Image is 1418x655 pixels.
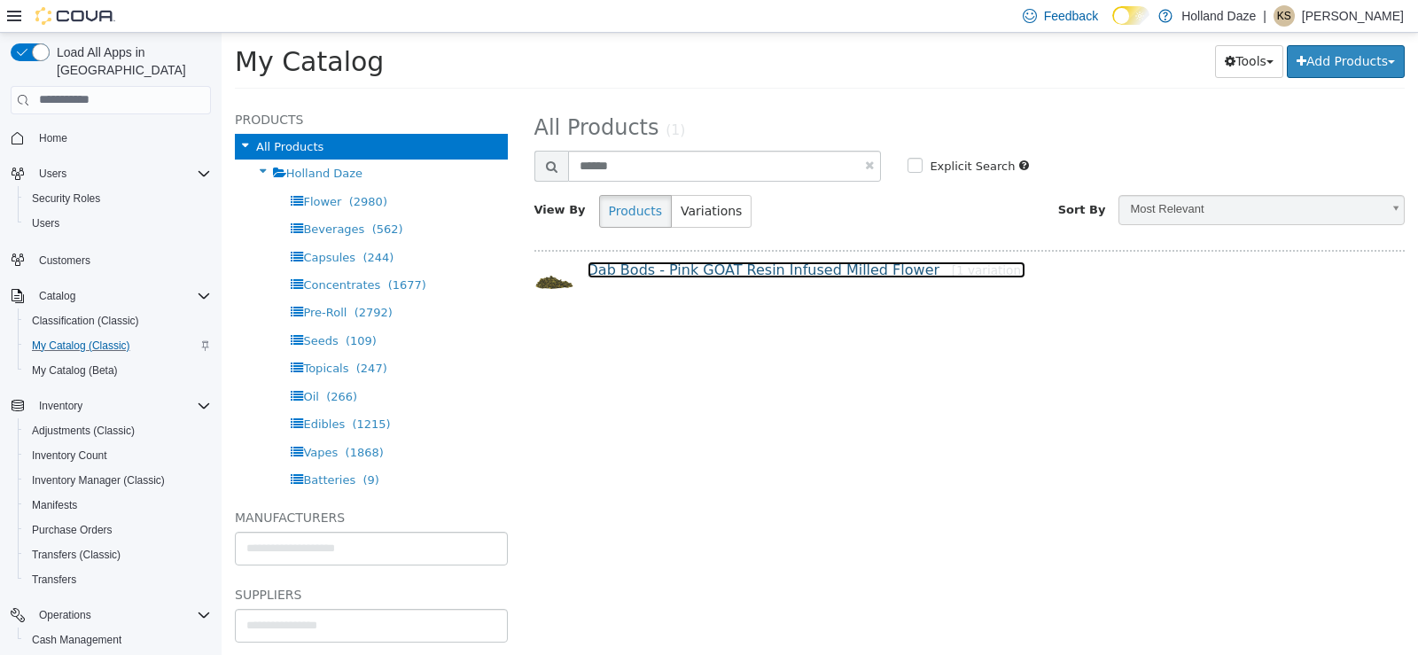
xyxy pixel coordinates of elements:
[65,134,141,147] span: Holland Daze
[32,128,74,149] a: Home
[18,186,218,211] button: Security Roles
[4,246,218,272] button: Customers
[25,213,211,234] span: Users
[1302,5,1404,27] p: [PERSON_NAME]
[32,604,211,626] span: Operations
[18,333,218,358] button: My Catalog (Classic)
[133,273,171,286] span: (2792)
[35,107,102,121] span: All Products
[130,385,168,398] span: (1215)
[25,569,211,590] span: Transfers
[313,82,438,107] span: All Products
[82,357,97,370] span: Oil
[13,551,286,573] h5: Suppliers
[1112,6,1149,25] input: Dark Mode
[1263,5,1266,27] p: |
[25,495,84,516] a: Manifests
[82,413,116,426] span: Vapes
[25,445,114,466] a: Inventory Count
[82,329,127,342] span: Topicals
[1112,25,1113,26] span: Dark Mode
[124,413,162,426] span: (1868)
[25,445,211,466] span: Inventory Count
[82,246,159,259] span: Concentrates
[18,628,218,652] button: Cash Management
[18,418,218,443] button: Adjustments (Classic)
[25,310,146,331] a: Classification (Classic)
[897,162,1183,192] a: Most Relevant
[18,567,218,592] button: Transfers
[82,273,125,286] span: Pre-Roll
[444,90,464,105] small: (1)
[13,76,286,97] h5: Products
[32,339,130,353] span: My Catalog (Classic)
[18,211,218,236] button: Users
[4,161,218,186] button: Users
[32,424,135,438] span: Adjustments (Classic)
[18,308,218,333] button: Classification (Classic)
[25,629,211,651] span: Cash Management
[167,246,205,259] span: (1677)
[32,248,211,270] span: Customers
[25,310,211,331] span: Classification (Classic)
[32,498,77,512] span: Manifests
[18,518,218,542] button: Purchase Orders
[82,218,134,231] span: Capsules
[82,441,134,454] span: Batteries
[32,285,211,307] span: Catalog
[35,7,115,25] img: Cova
[25,495,211,516] span: Manifests
[25,188,211,209] span: Security Roles
[32,395,90,417] button: Inventory
[1181,5,1256,27] p: Holland Daze
[32,127,211,149] span: Home
[82,301,116,315] span: Seeds
[32,250,97,271] a: Customers
[25,420,211,441] span: Adjustments (Classic)
[105,357,136,370] span: (266)
[25,188,107,209] a: Security Roles
[32,191,100,206] span: Security Roles
[4,603,218,628] button: Operations
[1065,12,1183,45] button: Add Products
[39,608,91,622] span: Operations
[18,468,218,493] button: Inventory Manager (Classic)
[32,548,121,562] span: Transfers (Classic)
[25,519,120,541] a: Purchase Orders
[32,363,118,378] span: My Catalog (Beta)
[39,167,66,181] span: Users
[449,162,530,195] button: Variations
[18,443,218,468] button: Inventory Count
[151,190,182,203] span: (562)
[82,385,123,398] span: Edibles
[25,544,211,565] span: Transfers (Classic)
[1044,7,1098,25] span: Feedback
[142,441,158,454] span: (9)
[32,573,76,587] span: Transfers
[1277,5,1291,27] span: KS
[25,569,83,590] a: Transfers
[32,473,165,487] span: Inventory Manager (Classic)
[378,162,450,195] button: Products
[4,394,218,418] button: Inventory
[837,170,884,183] span: Sort By
[39,253,90,268] span: Customers
[313,230,353,269] img: 150
[313,170,364,183] span: View By
[82,190,143,203] span: Beverages
[32,314,139,328] span: Classification (Classic)
[18,542,218,567] button: Transfers (Classic)
[730,230,805,245] small: [1 variation]
[25,335,137,356] a: My Catalog (Classic)
[135,329,166,342] span: (247)
[1274,5,1295,27] div: Krista Scratcher
[82,162,120,175] span: Flower
[39,289,75,303] span: Catalog
[50,43,211,79] span: Load All Apps in [GEOGRAPHIC_DATA]
[32,395,211,417] span: Inventory
[993,12,1062,45] button: Tools
[898,163,1159,191] span: Most Relevant
[141,218,172,231] span: (244)
[25,360,211,381] span: My Catalog (Beta)
[25,544,128,565] a: Transfers (Classic)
